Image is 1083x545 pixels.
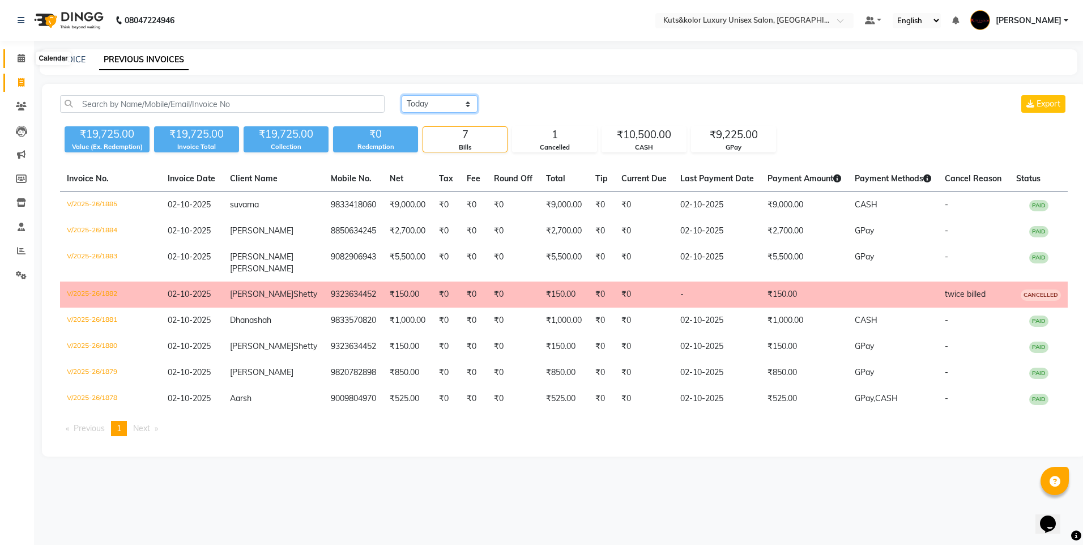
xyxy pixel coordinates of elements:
[99,50,189,70] a: PREVIOUS INVOICES
[513,127,596,143] div: 1
[855,173,931,184] span: Payment Methods
[1016,173,1041,184] span: Status
[230,289,293,299] span: [PERSON_NAME]
[460,308,487,334] td: ₹0
[487,334,539,360] td: ₹0
[615,334,673,360] td: ₹0
[487,282,539,308] td: ₹0
[761,282,848,308] td: ₹150.00
[460,244,487,282] td: ₹0
[460,360,487,386] td: ₹0
[768,173,841,184] span: Payment Amount
[945,252,948,262] span: -
[60,192,161,219] td: V/2025-26/1885
[432,308,460,334] td: ₹0
[383,360,432,386] td: ₹850.00
[29,5,106,36] img: logo
[60,360,161,386] td: V/2025-26/1879
[539,282,589,308] td: ₹150.00
[673,334,761,360] td: 02-10-2025
[589,360,615,386] td: ₹0
[855,341,874,351] span: GPay
[970,10,990,30] img: Jasim Ansari
[855,393,875,403] span: GPay,
[244,126,329,142] div: ₹19,725.00
[855,367,874,377] span: GPay
[67,173,109,184] span: Invoice No.
[855,315,877,325] span: CASH
[60,308,161,334] td: V/2025-26/1881
[460,334,487,360] td: ₹0
[1021,289,1061,301] span: CANCELLED
[945,341,948,351] span: -
[423,127,507,143] div: 7
[168,173,215,184] span: Invoice Date
[432,244,460,282] td: ₹0
[383,218,432,244] td: ₹2,700.00
[60,282,161,308] td: V/2025-26/1882
[1029,342,1048,353] span: PAID
[383,192,432,219] td: ₹9,000.00
[875,393,898,403] span: CASH
[1021,95,1065,113] button: Export
[60,218,161,244] td: V/2025-26/1884
[60,421,1068,436] nav: Pagination
[168,315,211,325] span: 02-10-2025
[539,244,589,282] td: ₹5,500.00
[390,173,403,184] span: Net
[673,282,761,308] td: -
[244,142,329,152] div: Collection
[1035,500,1072,534] iframe: chat widget
[60,386,161,412] td: V/2025-26/1878
[595,173,608,184] span: Tip
[324,334,383,360] td: 9323634452
[383,282,432,308] td: ₹150.00
[673,386,761,412] td: 02-10-2025
[945,173,1001,184] span: Cancel Reason
[117,423,121,433] span: 1
[761,334,848,360] td: ₹150.00
[761,218,848,244] td: ₹2,700.00
[1029,394,1048,405] span: PAID
[230,367,293,377] span: [PERSON_NAME]
[460,192,487,219] td: ₹0
[324,386,383,412] td: 9009804970
[615,244,673,282] td: ₹0
[539,218,589,244] td: ₹2,700.00
[432,192,460,219] td: ₹0
[673,308,761,334] td: 02-10-2025
[293,341,317,351] span: Shetty
[761,360,848,386] td: ₹850.00
[487,218,539,244] td: ₹0
[539,386,589,412] td: ₹525.00
[230,173,278,184] span: Client Name
[230,252,293,262] span: [PERSON_NAME]
[1029,316,1048,327] span: PAID
[761,308,848,334] td: ₹1,000.00
[761,192,848,219] td: ₹9,000.00
[65,126,150,142] div: ₹19,725.00
[333,126,418,142] div: ₹0
[168,393,211,403] span: 02-10-2025
[460,218,487,244] td: ₹0
[945,367,948,377] span: -
[673,192,761,219] td: 02-10-2025
[615,282,673,308] td: ₹0
[615,308,673,334] td: ₹0
[945,199,948,210] span: -
[539,192,589,219] td: ₹9,000.00
[945,315,948,325] span: -
[487,244,539,282] td: ₹0
[324,192,383,219] td: 9833418060
[945,393,948,403] span: -
[761,244,848,282] td: ₹5,500.00
[133,423,150,433] span: Next
[74,423,105,433] span: Previous
[324,244,383,282] td: 9082906943
[168,289,211,299] span: 02-10-2025
[168,341,211,351] span: 02-10-2025
[487,192,539,219] td: ₹0
[539,360,589,386] td: ₹850.00
[439,173,453,184] span: Tax
[673,360,761,386] td: 02-10-2025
